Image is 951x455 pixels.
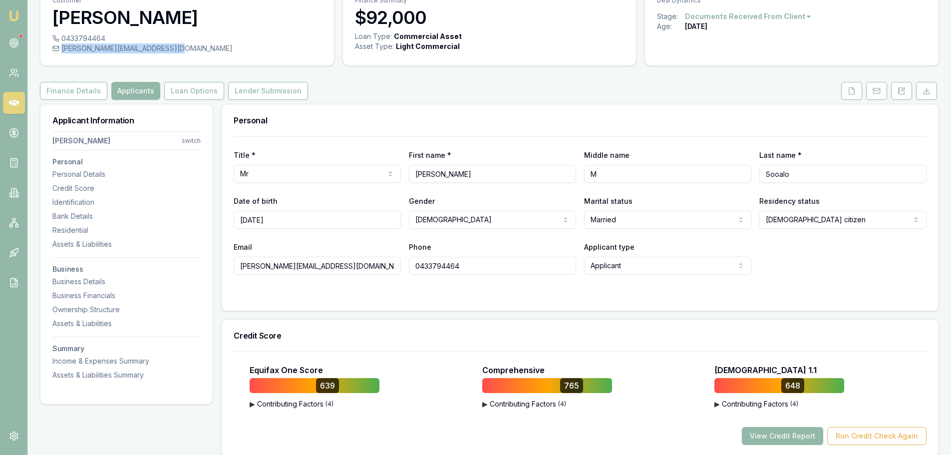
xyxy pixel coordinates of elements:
[250,399,379,409] button: ▶Contributing Factors(4)
[409,151,451,159] label: First name *
[52,183,201,193] div: Credit Score
[52,356,201,366] div: Income & Expenses Summary
[228,82,308,100] button: Lender Submission
[164,82,224,100] button: Loan Options
[52,305,201,315] div: Ownership Structure
[40,82,107,100] button: Finance Details
[657,21,685,31] div: Age:
[827,427,927,445] button: Run Credit Check Again
[234,151,256,159] label: Title *
[558,400,566,408] span: ( 4 )
[250,364,323,376] p: Equifax One Score
[52,116,201,124] h3: Applicant Information
[52,197,201,207] div: Identification
[52,158,201,165] h3: Personal
[714,399,844,409] button: ▶Contributing Factors(4)
[657,11,685,21] div: Stage:
[714,399,720,409] span: ▶
[482,399,488,409] span: ▶
[409,243,431,251] label: Phone
[781,378,804,393] div: 648
[250,399,255,409] span: ▶
[482,399,612,409] button: ▶Contributing Factors(4)
[759,151,802,159] label: Last name *
[234,243,252,251] label: Email
[394,31,462,41] div: Commercial Asset
[355,41,394,51] div: Asset Type :
[316,378,339,393] div: 639
[560,378,583,393] div: 765
[685,21,707,31] div: [DATE]
[182,137,201,145] div: switch
[111,82,160,100] button: Applicants
[109,82,162,100] a: Applicants
[409,197,435,205] label: Gender
[355,7,625,27] h3: $92,000
[234,197,278,205] label: Date of birth
[355,31,392,41] div: Loan Type:
[685,11,812,21] button: Documents Received From Client
[409,257,576,275] input: 0431 234 567
[162,82,226,100] a: Loan Options
[52,7,322,27] h3: [PERSON_NAME]
[584,197,633,205] label: Marital status
[52,319,201,329] div: Assets & Liabilities
[52,169,201,179] div: Personal Details
[234,332,927,340] h3: Credit Score
[52,33,322,43] div: 0433794464
[325,400,333,408] span: ( 4 )
[790,400,798,408] span: ( 4 )
[52,211,201,221] div: Bank Details
[52,277,201,287] div: Business Details
[234,116,927,124] h3: Personal
[396,41,460,51] div: Light Commercial
[52,291,201,301] div: Business Financials
[226,82,310,100] a: Lender Submission
[714,364,817,376] p: [DEMOGRAPHIC_DATA] 1.1
[482,364,545,376] p: Comprehensive
[52,43,322,53] div: [PERSON_NAME][EMAIL_ADDRESS][DOMAIN_NAME]
[52,136,110,146] div: [PERSON_NAME]
[759,197,820,205] label: Residency status
[52,239,201,249] div: Assets & Liabilities
[52,266,201,273] h3: Business
[40,82,109,100] a: Finance Details
[584,151,630,159] label: Middle name
[52,225,201,235] div: Residential
[52,345,201,352] h3: Summary
[584,243,634,251] label: Applicant type
[52,370,201,380] div: Assets & Liabilities Summary
[8,10,20,22] img: emu-icon-u.png
[742,427,823,445] button: View Credit Report
[234,211,401,229] input: DD/MM/YYYY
